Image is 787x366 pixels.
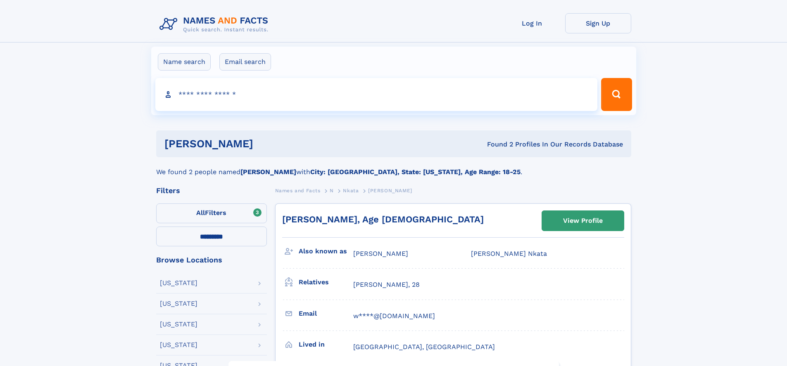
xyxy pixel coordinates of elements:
a: [PERSON_NAME], 28 [353,280,420,289]
b: [PERSON_NAME] [240,168,296,176]
span: [PERSON_NAME] [353,250,408,257]
div: [US_STATE] [160,280,197,286]
span: [GEOGRAPHIC_DATA], [GEOGRAPHIC_DATA] [353,343,495,351]
div: [US_STATE] [160,300,197,307]
label: Filters [156,203,267,223]
span: All [196,209,205,217]
div: We found 2 people named with . [156,157,631,177]
h3: Lived in [299,338,353,352]
label: Name search [158,53,211,71]
span: N [330,188,334,194]
input: search input [155,78,598,111]
b: City: [GEOGRAPHIC_DATA], State: [US_STATE], Age Range: 18-25 [310,168,521,176]
label: Email search [219,53,271,71]
div: [US_STATE] [160,342,197,348]
button: Search Button [601,78,632,111]
h3: Also known as [299,244,353,258]
a: Names and Facts [275,185,321,196]
h3: Email [299,307,353,321]
a: Sign Up [565,13,631,33]
a: View Profile [542,211,624,231]
a: N [330,185,334,196]
h1: [PERSON_NAME] [164,139,370,149]
div: [US_STATE] [160,321,197,328]
a: Nkata [343,185,359,196]
h3: Relatives [299,275,353,289]
span: [PERSON_NAME] [368,188,412,194]
div: Browse Locations [156,256,267,264]
div: Filters [156,187,267,194]
a: [PERSON_NAME], Age [DEMOGRAPHIC_DATA] [282,214,484,224]
div: View Profile [563,211,603,230]
img: Logo Names and Facts [156,13,275,35]
a: Log In [499,13,565,33]
span: [PERSON_NAME] Nkata [471,250,547,257]
span: Nkata [343,188,359,194]
div: Found 2 Profiles In Our Records Database [370,140,623,149]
